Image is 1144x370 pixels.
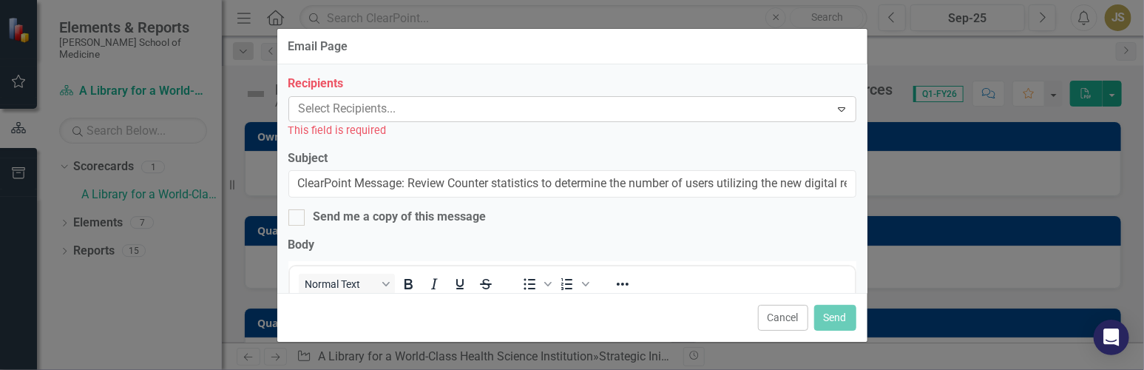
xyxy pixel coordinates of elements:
button: Bold [395,274,420,295]
button: Strikethrough [473,274,498,295]
button: Underline [447,274,472,295]
div: Numbered list [554,274,591,295]
label: Subject [288,150,856,167]
button: Reveal or hide additional toolbar items [609,274,634,295]
button: Send [814,305,856,331]
div: Email Page [288,40,348,53]
div: This field is required [288,122,856,139]
div: Send me a copy of this message [314,209,487,226]
button: Cancel [758,305,808,331]
label: Recipients [288,75,856,92]
label: Body [288,237,856,254]
div: Open Intercom Messenger [1094,320,1129,355]
button: Block Normal Text [299,274,395,295]
div: Bullet list [516,274,553,295]
span: Normal Text [305,278,377,290]
button: Italic [421,274,446,295]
